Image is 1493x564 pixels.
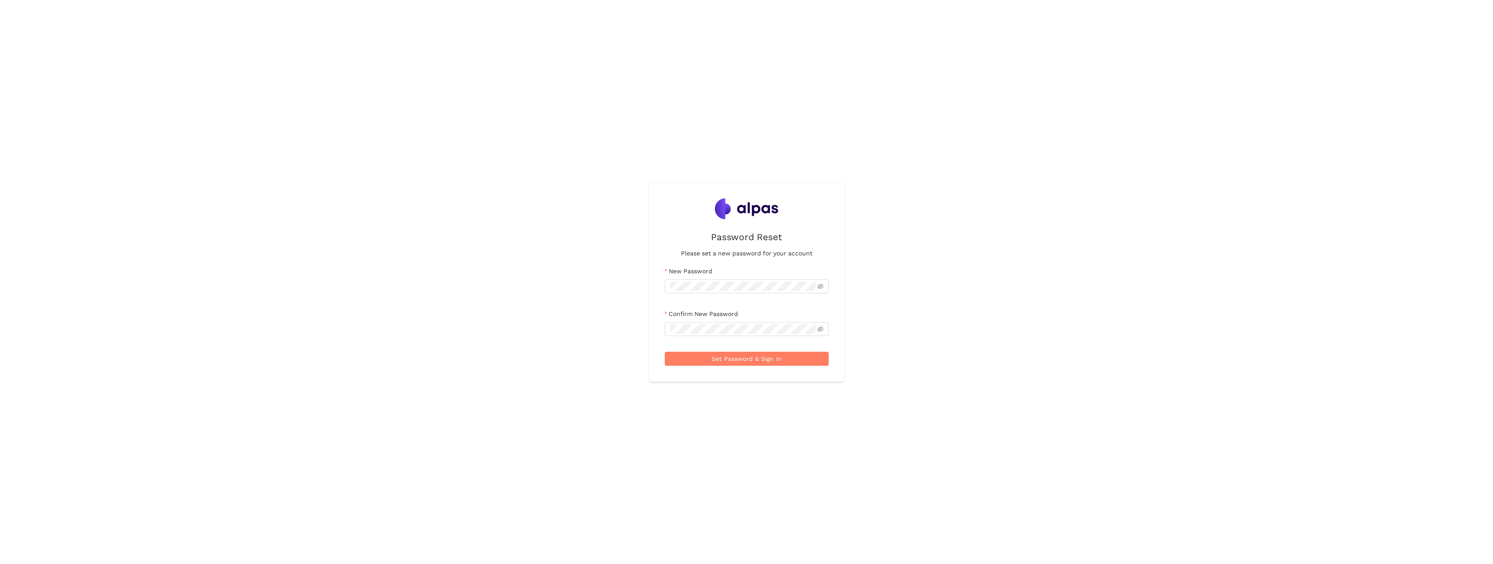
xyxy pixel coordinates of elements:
span: Set Password & Sign In [712,354,782,364]
h4: Please set a new password for your account [681,248,813,258]
label: New Password [665,266,712,276]
span: eye-invisible [817,283,823,289]
h2: Password Reset [711,230,782,244]
input: Confirm New Password [670,324,816,334]
input: New Password [670,282,816,291]
span: eye-invisible [817,326,823,332]
button: Set Password & Sign In [665,352,829,366]
label: Confirm New Password [665,309,738,319]
img: Alpas Logo [715,198,779,219]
